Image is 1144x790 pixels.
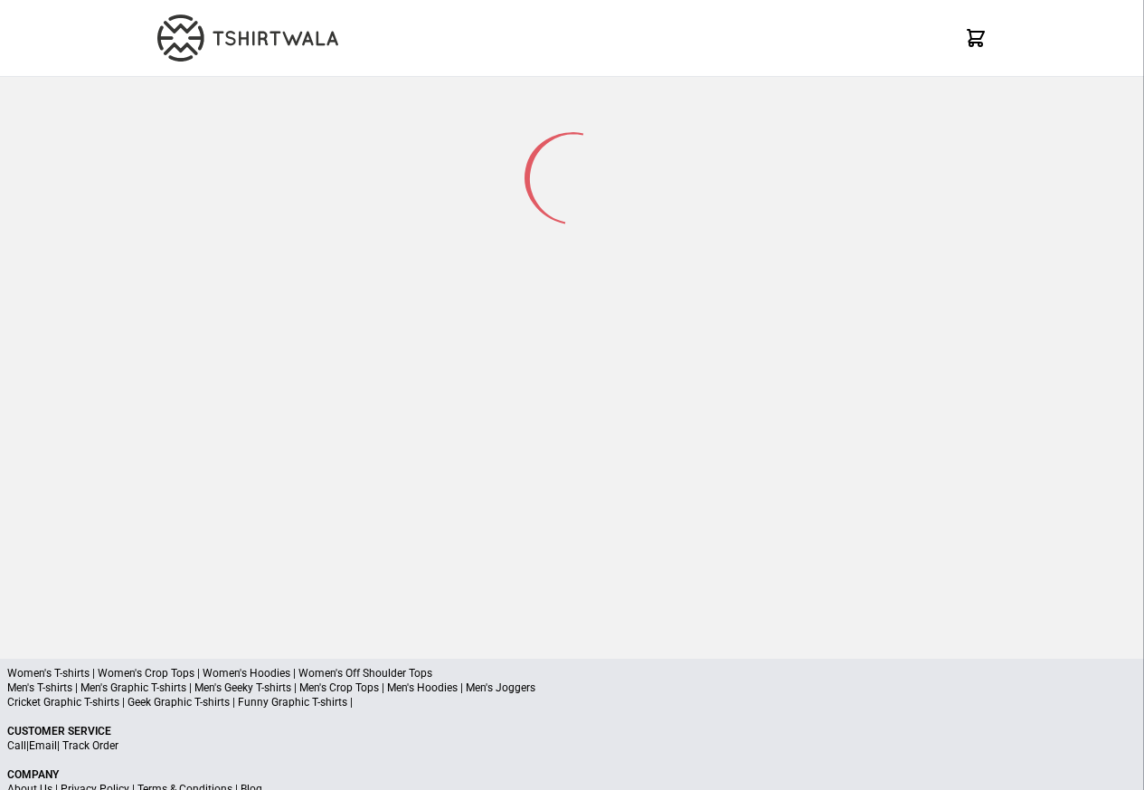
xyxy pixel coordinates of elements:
a: Track Order [62,739,118,752]
p: Women's T-shirts | Women's Crop Tops | Women's Hoodies | Women's Off Shoulder Tops [7,666,1137,681]
p: Company [7,767,1137,782]
p: Cricket Graphic T-shirts | Geek Graphic T-shirts | Funny Graphic T-shirts | [7,695,1137,709]
p: Men's T-shirts | Men's Graphic T-shirts | Men's Geeky T-shirts | Men's Crop Tops | Men's Hoodies ... [7,681,1137,695]
a: Email [29,739,57,752]
p: | | [7,738,1137,753]
p: Customer Service [7,724,1137,738]
a: Call [7,739,26,752]
img: TW-LOGO-400-104.png [157,14,338,62]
